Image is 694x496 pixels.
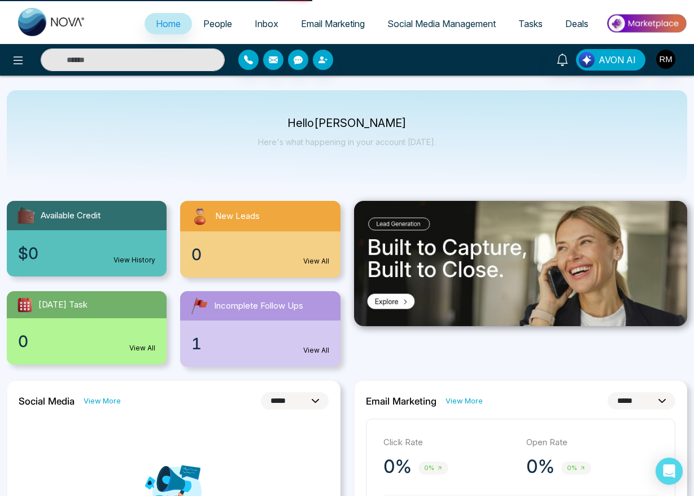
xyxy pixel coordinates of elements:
a: Deals [554,13,600,34]
span: 0 [191,243,202,266]
span: [DATE] Task [38,299,88,311]
img: Market-place.gif [605,11,687,36]
p: 0% [526,455,555,478]
img: . [354,201,688,326]
a: People [192,13,243,34]
a: Inbox [243,13,290,34]
a: View All [303,345,329,355]
a: Email Marketing [290,13,376,34]
a: New Leads0View All [173,201,347,278]
a: View More [446,396,483,406]
a: View All [129,343,155,353]
a: Social Media Management [376,13,507,34]
a: Tasks [507,13,554,34]
img: availableCredit.svg [16,205,36,226]
span: 0% [561,462,591,475]
span: People [203,18,232,29]
span: 1 [191,332,202,355]
a: View All [303,256,329,266]
div: Open Intercom Messenger [656,458,683,485]
a: Incomplete Follow Ups1View All [173,291,347,367]
span: Incomplete Follow Ups [214,300,303,313]
span: 0 [18,330,28,353]
p: 0% [383,455,412,478]
span: 0% [418,462,448,475]
p: Hello [PERSON_NAME] [258,118,436,128]
button: AVON AI [576,49,645,71]
h2: Email Marketing [366,396,437,407]
img: followUps.svg [189,296,209,316]
a: View History [114,255,155,265]
img: Nova CRM Logo [18,8,86,36]
span: Available Credit [41,209,101,222]
span: New Leads [215,210,260,223]
a: Home [145,13,192,34]
img: newLeads.svg [189,205,211,227]
span: Social Media Management [387,18,496,29]
span: Deals [565,18,588,29]
span: $0 [18,242,38,265]
span: Inbox [255,18,278,29]
img: todayTask.svg [16,296,34,314]
span: AVON AI [599,53,636,67]
img: User Avatar [656,50,675,69]
span: Email Marketing [301,18,365,29]
span: Home [156,18,181,29]
h2: Social Media [19,396,75,407]
p: Open Rate [526,436,658,449]
img: Lead Flow [579,52,595,68]
a: View More [84,396,121,406]
span: Tasks [518,18,543,29]
p: Click Rate [383,436,515,449]
p: Here's what happening in your account [DATE]. [258,137,436,147]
